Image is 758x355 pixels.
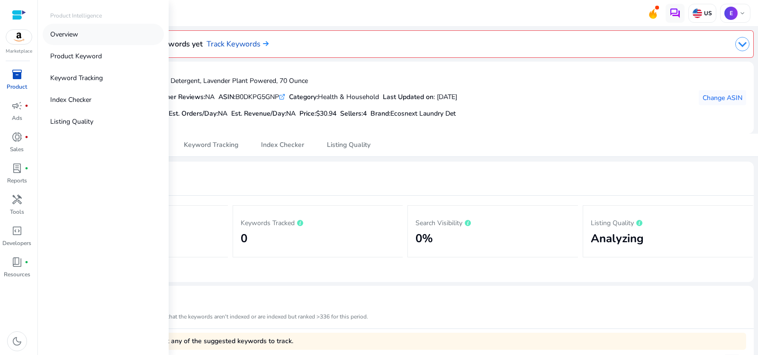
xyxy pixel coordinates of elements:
[11,256,23,268] span: book_4
[231,110,296,118] h5: Est. Revenue/Day:
[327,142,370,148] span: Listing Quality
[693,9,702,18] img: us.svg
[25,135,28,139] span: fiber_manual_record
[363,109,367,118] span: 4
[299,110,336,118] h5: Price:
[10,208,24,216] p: Tools
[11,194,23,205] span: handyman
[147,92,205,101] b: Customer Reviews:
[11,131,23,143] span: donut_small
[169,110,227,118] h5: Est. Orders/Day:
[699,90,746,105] button: Change ASIN
[286,109,296,118] span: NA
[415,232,570,246] h2: 0%
[383,92,457,102] div: : [DATE]
[11,100,23,111] span: campaign
[390,109,456,118] span: Ecosnext Laundry Det
[261,41,269,46] img: arrow-right.svg
[735,37,749,51] img: dropdown-arrow.svg
[703,93,742,103] span: Change ASIN
[6,30,32,44] img: amazon.svg
[50,73,103,83] p: Keyword Tracking
[50,29,78,39] p: Overview
[591,232,746,246] h2: Analyzing
[184,142,238,148] span: Keyword Tracking
[11,163,23,174] span: lab_profile
[147,92,215,102] div: NA
[289,92,318,101] b: Category:
[415,217,570,228] p: Search Visibility
[241,232,396,246] h2: 0
[57,312,368,321] mat-card-subtitle: If you don't see any data or graph, it means that the keywords aren't indexed or are indexed but ...
[71,337,293,346] span: No keywords tracked yet. Select any of the suggested keywords to track.
[25,260,28,264] span: fiber_manual_record
[11,69,23,80] span: inventory_2
[370,109,389,118] span: Brand
[25,104,28,108] span: fiber_manual_record
[218,92,235,101] b: ASIN:
[10,145,24,154] p: Sales
[591,217,746,228] p: Listing Quality
[739,9,746,17] span: keyboard_arrow_down
[241,217,396,228] p: Keywords Tracked
[50,51,102,61] p: Product Keyword
[370,110,456,118] h5: :
[207,38,269,50] a: Track Keywords
[702,9,712,17] p: US
[316,109,336,118] span: $30.94
[218,92,285,102] div: B0DKPG5GNP
[11,225,23,237] span: code_blocks
[218,109,227,118] span: NA
[50,95,91,105] p: Index Checker
[724,7,738,20] p: E
[7,176,27,185] p: Reports
[340,110,367,118] h5: Sellers:
[11,336,23,347] span: dark_mode
[116,77,457,85] h4: Ecosnext Laundry Detergent, Lavender Plant Powered, 70 Ounce
[12,114,22,122] p: Ads
[383,92,433,101] b: Last Updated on
[6,48,32,55] p: Marketplace
[2,239,31,247] p: Developers
[261,142,304,148] span: Index Checker
[50,117,93,127] p: Listing Quality
[289,92,379,102] div: Health & Household
[7,82,27,91] p: Product
[4,270,30,279] p: Resources
[25,166,28,170] span: fiber_manual_record
[50,11,102,20] p: Product Intelligence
